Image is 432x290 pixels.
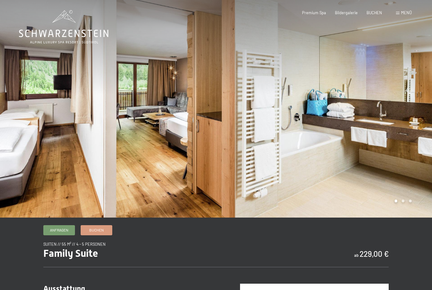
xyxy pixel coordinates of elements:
span: Suiten // 55 m² // 4 - 5 Personen [43,242,106,247]
span: Anfragen [50,227,68,233]
a: Buchen [81,225,112,235]
a: Premium Spa [302,10,326,15]
a: Bildergalerie [335,10,358,15]
span: Menü [401,10,412,15]
b: 229,00 € [360,249,389,258]
span: ab [354,253,359,258]
a: BUCHEN [367,10,382,15]
a: Anfragen [44,225,75,235]
span: Family Suite [43,247,98,259]
span: Buchen [89,227,104,233]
